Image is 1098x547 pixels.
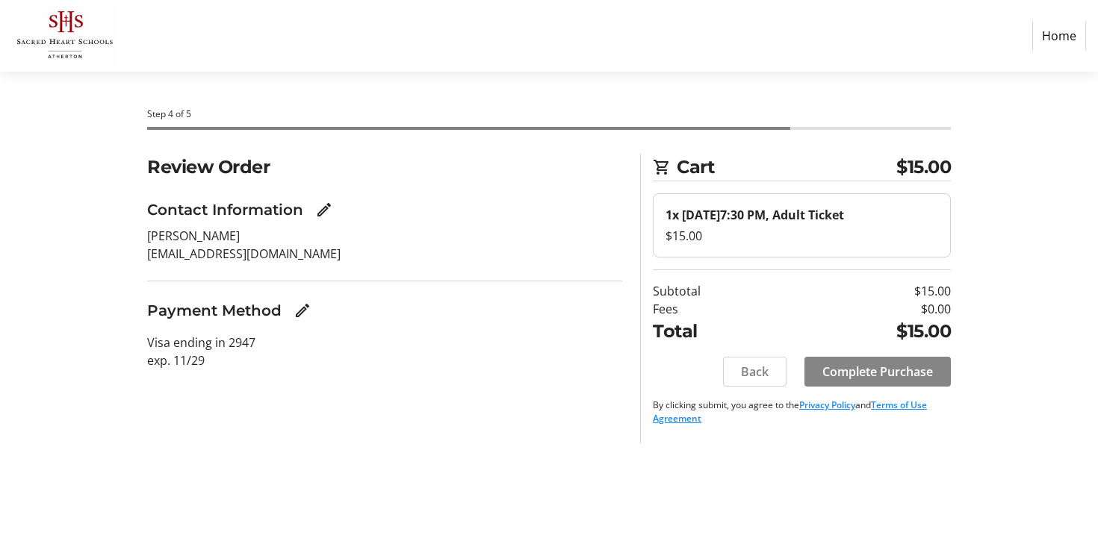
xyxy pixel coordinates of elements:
[792,282,951,300] td: $15.00
[804,357,951,387] button: Complete Purchase
[653,300,792,318] td: Fees
[666,227,938,245] div: $15.00
[147,227,622,245] p: [PERSON_NAME]
[822,363,933,381] span: Complete Purchase
[12,6,118,66] img: Sacred Heart Schools, Atherton's Logo
[741,363,769,381] span: Back
[147,299,282,322] h3: Payment Method
[666,207,844,223] strong: 1x [DATE]7:30 PM, Adult Ticket
[723,357,787,387] button: Back
[896,154,951,181] span: $15.00
[792,300,951,318] td: $0.00
[309,195,339,225] button: Edit Contact Information
[653,318,792,345] td: Total
[677,154,896,181] span: Cart
[653,282,792,300] td: Subtotal
[288,296,317,325] button: Edit Payment Method
[799,398,855,411] a: Privacy Policy
[1032,22,1086,50] a: Home
[147,245,622,263] p: [EMAIL_ADDRESS][DOMAIN_NAME]
[792,318,951,345] td: $15.00
[653,398,951,425] p: By clicking submit, you agree to the and
[653,398,927,425] a: Terms of Use Agreement
[147,334,622,369] p: Visa ending in 2947 exp. 11/29
[147,199,303,221] h3: Contact Information
[147,154,622,181] h2: Review Order
[147,107,951,121] div: Step 4 of 5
